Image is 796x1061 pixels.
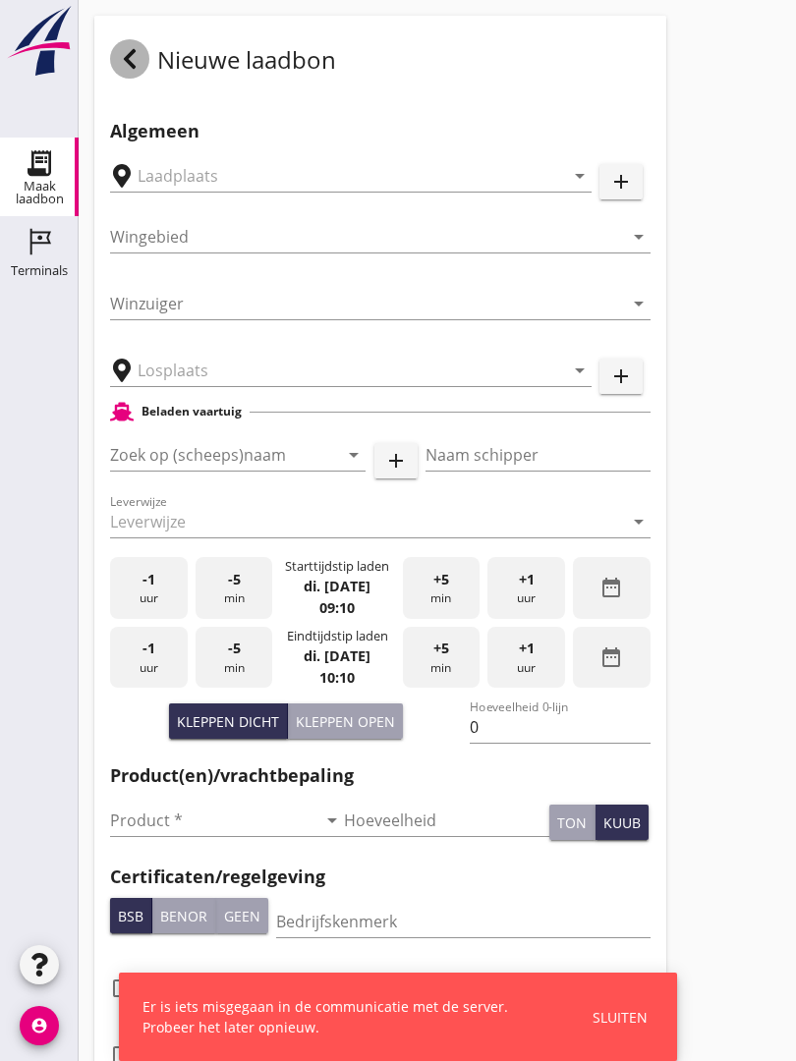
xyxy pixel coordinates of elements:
i: arrow_drop_down [627,225,651,249]
span: -1 [142,638,155,659]
input: Hoeveelheid [344,805,550,836]
div: Terminals [11,264,68,277]
input: Hoeveelheid 0-lijn [470,711,650,743]
div: Geen [224,906,260,926]
div: Nieuwe laadbon [110,39,336,86]
input: Wingebied [110,221,623,252]
button: Benor [152,898,216,933]
input: Zoek op (scheeps)naam [110,439,311,471]
div: uur [110,557,188,619]
strong: 10:10 [319,668,355,687]
span: -5 [228,569,241,590]
div: Sluiten [593,1007,648,1028]
div: BSB [118,906,143,926]
span: +5 [433,569,449,590]
i: add [609,364,633,388]
i: arrow_drop_down [627,292,651,315]
div: uur [487,627,565,689]
div: Benor [160,906,207,926]
input: Naam schipper [426,439,651,471]
div: ton [557,812,587,833]
i: account_circle [20,1006,59,1045]
span: -1 [142,569,155,590]
i: add [609,170,633,194]
i: arrow_drop_down [627,510,651,533]
button: Sluiten [587,1001,654,1033]
div: uur [487,557,565,619]
button: Kleppen dicht [169,703,288,739]
img: logo-small.a267ee39.svg [4,5,75,78]
div: min [196,557,273,619]
input: Bedrijfskenmerk [276,906,651,937]
button: Kleppen open [288,703,403,739]
span: -5 [228,638,241,659]
input: Winzuiger [110,288,623,319]
h2: Beladen vaartuig [142,403,242,420]
div: Er is iets misgegaan in de communicatie met de server. Probeer het later opnieuw. [142,996,545,1037]
i: add [384,449,408,473]
div: uur [110,627,188,689]
strong: di. [DATE] [304,646,370,665]
h2: Algemeen [110,118,651,144]
i: arrow_drop_down [568,164,592,188]
button: kuub [596,805,649,840]
div: Kleppen open [296,711,395,732]
span: +5 [433,638,449,659]
i: arrow_drop_down [568,359,592,382]
strong: 09:10 [319,598,355,617]
div: kuub [603,812,641,833]
strong: di. [DATE] [304,577,370,595]
div: min [403,557,481,619]
div: Kleppen dicht [177,711,279,732]
h2: Product(en)/vrachtbepaling [110,762,651,789]
input: Losplaats [138,355,537,386]
i: arrow_drop_down [320,809,344,832]
span: +1 [519,569,535,590]
h2: Certificaten/regelgeving [110,864,651,890]
div: min [196,627,273,689]
input: Laadplaats [138,160,537,192]
div: Starttijdstip laden [285,557,389,576]
button: BSB [110,898,152,933]
input: Product * [110,805,316,836]
button: Geen [216,898,268,933]
button: ton [549,805,596,840]
span: +1 [519,638,535,659]
div: min [403,627,481,689]
i: date_range [599,576,623,599]
i: arrow_drop_down [342,443,366,467]
div: Eindtijdstip laden [287,627,388,645]
i: date_range [599,645,623,669]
